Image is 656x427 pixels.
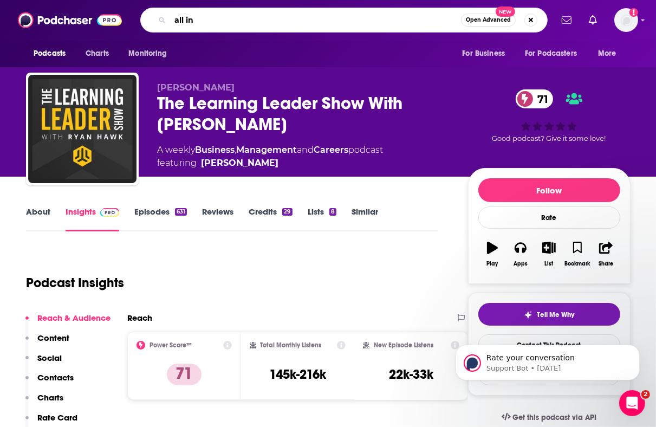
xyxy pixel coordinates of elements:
span: Open Advanced [466,17,511,23]
div: 631 [175,208,187,216]
a: Credits29 [249,206,292,231]
span: 71 [527,89,554,108]
button: Open AdvancedNew [461,14,516,27]
span: Podcasts [34,46,66,61]
span: featuring [157,157,383,170]
button: Follow [478,178,620,202]
button: Play [478,235,506,274]
button: Share [592,235,620,274]
h2: New Episode Listens [374,341,433,349]
span: Charts [86,46,109,61]
p: Content [37,333,69,343]
p: Charts [37,392,63,403]
button: open menu [518,43,593,64]
img: User Profile [614,8,638,32]
h3: 145k-216k [269,366,326,383]
img: tell me why sparkle [524,310,532,319]
h1: Podcast Insights [26,275,124,291]
h2: Total Monthly Listens [261,341,322,349]
a: About [26,206,50,231]
a: Show notifications dropdown [557,11,576,29]
input: Search podcasts, credits, & more... [170,11,461,29]
div: Search podcasts, credits, & more... [140,8,548,33]
span: For Business [462,46,505,61]
span: Tell Me Why [537,310,574,319]
a: Lists8 [308,206,336,231]
img: Podchaser - Follow, Share and Rate Podcasts [18,10,122,30]
button: Charts [25,392,63,412]
span: Good podcast? Give it some love! [492,134,606,143]
span: Monitoring [128,46,167,61]
span: For Podcasters [525,46,577,61]
span: Get this podcast via API [512,413,596,422]
p: Reach & Audience [37,313,111,323]
span: New [496,7,515,17]
a: Episodes631 [134,206,187,231]
span: , [235,145,236,155]
a: Show notifications dropdown [584,11,601,29]
a: Careers [314,145,348,155]
span: More [598,46,616,61]
a: Management [236,145,297,155]
a: InsightsPodchaser Pro [66,206,119,231]
button: Social [25,353,62,373]
button: Bookmark [563,235,592,274]
h2: Power Score™ [150,341,192,349]
a: 71 [516,89,554,108]
a: Ryan Hawk [201,157,278,170]
button: tell me why sparkleTell Me Why [478,303,620,326]
button: open menu [26,43,80,64]
div: Apps [514,261,528,267]
div: A weekly podcast [157,144,383,170]
span: [PERSON_NAME] [157,82,235,93]
p: Social [37,353,62,363]
a: Business [195,145,235,155]
svg: Add a profile image [629,8,638,17]
div: 29 [282,208,292,216]
iframe: Intercom live chat [619,390,645,416]
div: Play [486,261,498,267]
button: List [535,235,563,274]
div: Rate [478,206,620,229]
h2: Reach [127,313,152,323]
a: Reviews [202,206,233,231]
span: Logged in as smeizlik [614,8,638,32]
img: Podchaser Pro [100,208,119,217]
h3: 22k-33k [389,366,433,383]
button: Contacts [25,372,74,392]
button: Content [25,333,69,353]
div: List [545,261,554,267]
div: Bookmark [564,261,590,267]
a: Charts [79,43,115,64]
button: Reach & Audience [25,313,111,333]
img: The Learning Leader Show With Ryan Hawk [28,75,137,183]
span: 2 [641,390,650,399]
p: Contacts [37,372,74,383]
button: open menu [454,43,518,64]
div: Share [599,261,613,267]
button: open menu [121,43,181,64]
iframe: Intercom notifications message [439,322,656,398]
button: open menu [590,43,630,64]
p: Rate Card [37,412,77,423]
div: 8 [329,208,336,216]
button: Show profile menu [614,8,638,32]
a: Similar [352,206,378,231]
p: 71 [167,364,202,385]
span: and [297,145,314,155]
button: Apps [506,235,535,274]
div: 71Good podcast? Give it some love! [468,82,631,150]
